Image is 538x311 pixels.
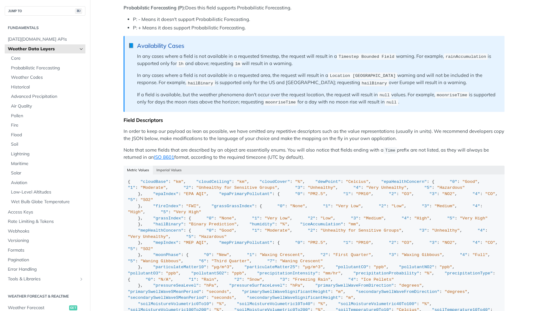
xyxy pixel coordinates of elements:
span: "Very Low" [265,216,290,221]
span: "moonPhase" [153,253,181,257]
span: "Hazardous" [437,185,465,190]
span: Solar [11,170,84,176]
span: "ppb" [373,265,386,269]
span: "1" [323,204,330,208]
span: "Full" [473,253,488,257]
span: Maritime [11,161,84,167]
span: "Moderate" [265,228,290,233]
p: In any cases where a field is not available in a requested area, the request will result in a war... [137,72,498,87]
span: "soilMoistureVolumetric10To40" [237,302,313,306]
span: "primarySwellWaveSMeanPeriod" [128,289,201,294]
span: "None" [219,216,234,221]
span: "Low" [391,204,404,208]
span: "mepHealthConcern" [138,228,184,233]
span: ⌘/ [75,8,82,14]
span: "4" [353,185,361,190]
span: "4" [473,204,480,208]
a: Maritime [8,159,85,168]
button: JUMP TO⌘/ [5,6,85,16]
span: "4" [348,277,356,282]
span: "First Quarter" [333,253,371,257]
span: "3" [422,204,429,208]
a: Pollen [8,111,85,121]
span: "Binary Prediction" [189,222,237,227]
span: "5" [161,210,168,214]
span: "soilMoistureVolumetric0To10" [138,302,211,306]
span: "humidity" [249,222,275,227]
span: "Ice Pellets" [361,277,394,282]
span: "1" [252,228,260,233]
span: "pollutantSO2" [191,271,226,276]
span: "1" [128,185,135,190]
span: "1" [252,216,260,221]
span: "NO2" [442,192,455,196]
a: Wet Bulb Globe Temperature [8,197,85,207]
span: Core [11,55,84,62]
span: Low-Level Altitudes [11,189,84,195]
span: "FWI" [186,204,199,208]
button: Imperial Values [153,166,185,174]
span: Weather Forecast [8,305,68,311]
span: Pollen [11,113,84,119]
span: "epaHealthConcern" [381,179,427,184]
span: Webhooks [8,228,84,234]
span: "Moderate" [140,185,166,190]
span: "0" [277,204,285,208]
span: "2" [308,216,315,221]
span: "7" [267,259,275,263]
a: Rate Limiting & Tokens [5,217,85,226]
span: "Celcius" [346,179,368,184]
span: "1" [343,192,351,196]
span: "km" [237,179,247,184]
span: Aviation [11,180,84,186]
span: "Unhealthy" [308,185,336,190]
span: "Very Unhealthy" [366,185,407,190]
span: "3" [295,185,302,190]
span: null [379,93,389,98]
span: "Waxing Gibbous" [402,253,442,257]
span: Location [GEOGRAPHIC_DATA] [330,73,396,78]
span: "6" [199,259,206,263]
span: "3" [389,253,396,257]
li: P: + Means it does support Probabilistic Forecasting. [133,24,505,32]
a: Soil [8,140,85,149]
span: "CO" [485,192,495,196]
span: "PM10" [356,192,371,196]
span: "%" [216,302,224,306]
span: Wet Bulb Globe Temperature [11,199,84,205]
a: Formats [5,246,85,255]
span: "Waning Gibbous" [140,259,181,263]
span: "Medium" [434,204,455,208]
span: "2" [379,204,386,208]
a: Access Keys [5,208,85,217]
span: "%" [280,222,287,227]
span: "PM10" [356,240,371,245]
strong: Probabilstic Forecasting (P): [124,5,185,11]
span: "km" [173,179,183,184]
span: "secondarySwellWaveSMeanPeriod" [128,295,206,300]
a: Low-Level Altitudes [8,188,85,197]
span: "3" [429,240,437,245]
span: "1" [247,253,254,257]
span: "3" [351,216,358,221]
span: Pagination [8,257,84,263]
span: "pollutantNO2" [399,265,434,269]
span: "epaIndex" [153,192,179,196]
span: "5" [128,259,135,263]
a: ISO 8601 [154,154,174,160]
span: "iceAccumulation" [300,222,343,227]
span: "primarySwellWaveFromDirection" [315,283,394,288]
span: "New" [216,253,229,257]
p: If a field is available, but the weather phenomena don't occur over the request location, the req... [137,91,498,106]
span: "pollutantO3" [128,271,161,276]
span: "4" [460,253,467,257]
span: moonriseTime [437,93,467,98]
span: "4" [402,216,409,221]
span: "4" [478,228,485,233]
span: "mm" [348,222,358,227]
span: "5" [447,216,454,221]
a: Webhooks [5,227,85,236]
span: "PM2.5" [308,240,326,245]
span: "hPa" [290,283,303,288]
span: "μg/m^3" [211,265,232,269]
